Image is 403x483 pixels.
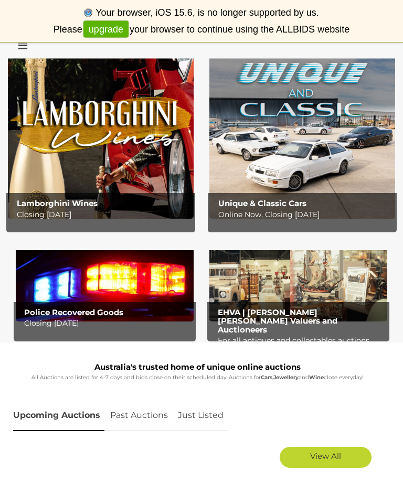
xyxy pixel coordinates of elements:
p: Online Now, Closing [DATE] [218,209,392,222]
b: Unique & Classic Cars [218,199,306,209]
strong: Cars [261,374,272,381]
p: Closing [DATE] [17,209,190,222]
a: Past Auctions [106,401,172,432]
b: EHVA | [PERSON_NAME] [PERSON_NAME] Valuers and Auctioneers [218,308,337,335]
a: View All [280,447,372,468]
img: Lamborghini Wines [8,57,194,219]
a: EHVA | Evans Hastings Valuers and Auctioneers EHVA | [PERSON_NAME] [PERSON_NAME] Valuers and Auct... [209,240,387,322]
a: Unique & Classic Cars Unique & Classic Cars Online Now, Closing [DATE] [209,57,395,219]
p: For all antiques and collectables auctions visit: EHVA [218,335,384,361]
strong: Jewellery [273,374,299,381]
a: Upcoming Auctions [13,401,104,432]
strong: Wine [309,374,324,381]
p: Closing [DATE] [24,317,190,330]
b: Lamborghini Wines [17,199,98,209]
h1: Australia's trusted home of unique online auctions [13,363,382,372]
b: Police Recovered Goods [24,308,123,318]
span: View All [310,452,341,461]
a: Police Recovered Goods Police Recovered Goods Closing [DATE] [16,240,194,322]
a: upgrade [83,21,129,38]
img: Unique & Classic Cars [209,57,395,219]
img: Police Recovered Goods [16,240,194,322]
img: EHVA | Evans Hastings Valuers and Auctioneers [209,240,387,322]
p: All Auctions are listed for 4-7 days and bids close on their scheduled day. Auctions for , and cl... [13,373,382,383]
a: Just Listed [174,401,228,432]
a: Lamborghini Wines Lamborghini Wines Closing [DATE] [8,57,194,219]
